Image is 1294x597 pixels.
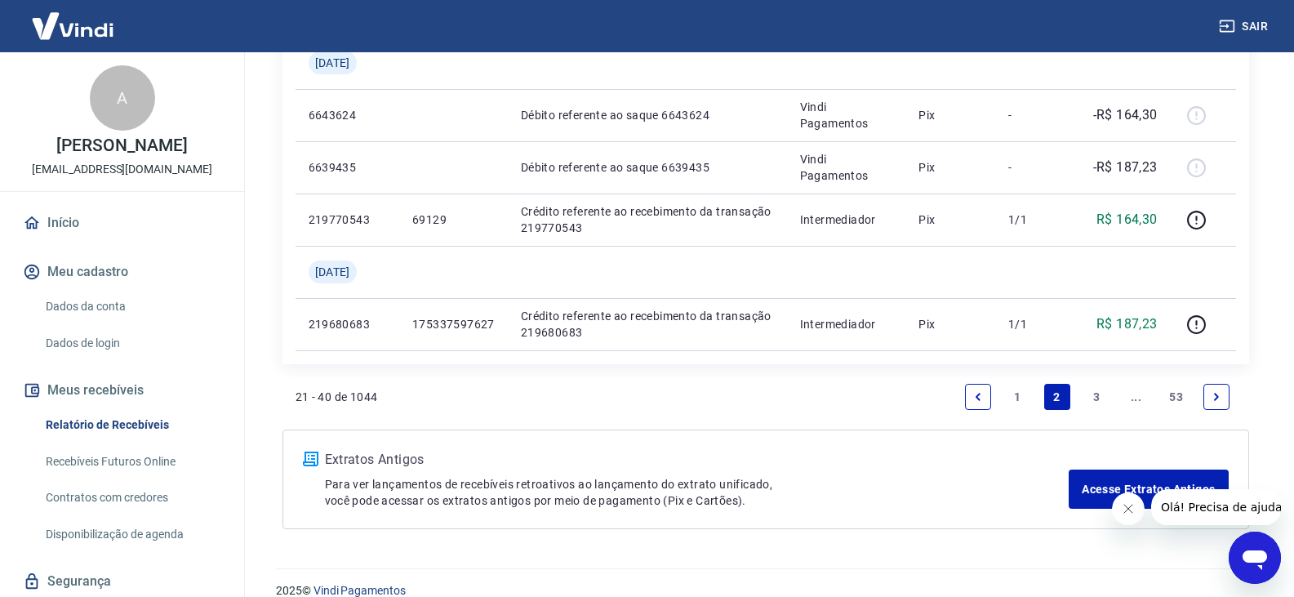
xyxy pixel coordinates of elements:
p: Crédito referente ao recebimento da transação 219680683 [521,308,774,341]
p: Vindi Pagamentos [800,151,893,184]
p: Pix [918,159,982,176]
p: 6639435 [309,159,386,176]
p: 219770543 [309,212,386,228]
div: A [90,65,155,131]
a: Page 53 [1163,384,1190,410]
iframe: Fechar mensagem [1112,492,1145,525]
p: Para ver lançamentos de recebíveis retroativos ao lançamento do extrato unificado, você pode aces... [325,476,1069,509]
p: 219680683 [309,316,386,332]
p: 1/1 [1008,212,1056,228]
p: R$ 187,23 [1096,314,1158,334]
p: Vindi Pagamentos [800,99,893,131]
a: Início [20,205,225,241]
a: Page 2 is your current page [1044,384,1070,410]
p: R$ 164,30 [1096,210,1158,229]
a: Disponibilização de agenda [39,518,225,551]
a: Previous page [965,384,991,410]
span: [DATE] [315,55,350,71]
a: Acesse Extratos Antigos [1069,470,1228,509]
p: Pix [918,212,982,228]
p: Intermediador [800,212,893,228]
iframe: Botão para abrir a janela de mensagens [1229,532,1281,584]
a: Relatório de Recebíveis [39,408,225,442]
a: Dados de login [39,327,225,360]
img: ícone [303,452,318,466]
a: Vindi Pagamentos [313,584,406,597]
span: Olá! Precisa de ajuda? [10,11,137,25]
p: Pix [918,316,982,332]
p: [EMAIL_ADDRESS][DOMAIN_NAME] [32,161,212,178]
p: Débito referente ao saque 6639435 [521,159,774,176]
a: Page 1 [1004,384,1030,410]
a: Jump forward [1123,384,1149,410]
p: -R$ 187,23 [1093,158,1158,177]
iframe: Mensagem da empresa [1151,489,1281,525]
button: Meus recebíveis [20,372,225,408]
ul: Pagination [958,377,1236,417]
p: 6643624 [309,107,386,123]
img: Vindi [20,1,126,51]
p: - [1008,159,1056,176]
button: Sair [1216,11,1274,42]
p: - [1008,107,1056,123]
p: Pix [918,107,982,123]
a: Dados da conta [39,290,225,323]
p: Débito referente ao saque 6643624 [521,107,774,123]
p: Crédito referente ao recebimento da transação 219770543 [521,203,774,236]
p: 69129 [412,212,495,228]
p: -R$ 164,30 [1093,105,1158,125]
p: 1/1 [1008,316,1056,332]
p: 175337597627 [412,316,495,332]
p: [PERSON_NAME] [56,137,187,154]
a: Recebíveis Futuros Online [39,445,225,479]
a: Next page [1203,384,1230,410]
span: [DATE] [315,264,350,280]
button: Meu cadastro [20,254,225,290]
p: Extratos Antigos [325,450,1069,470]
p: 21 - 40 de 1044 [296,389,378,405]
a: Contratos com credores [39,481,225,515]
p: Intermediador [800,316,893,332]
a: Page 3 [1083,384,1109,410]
